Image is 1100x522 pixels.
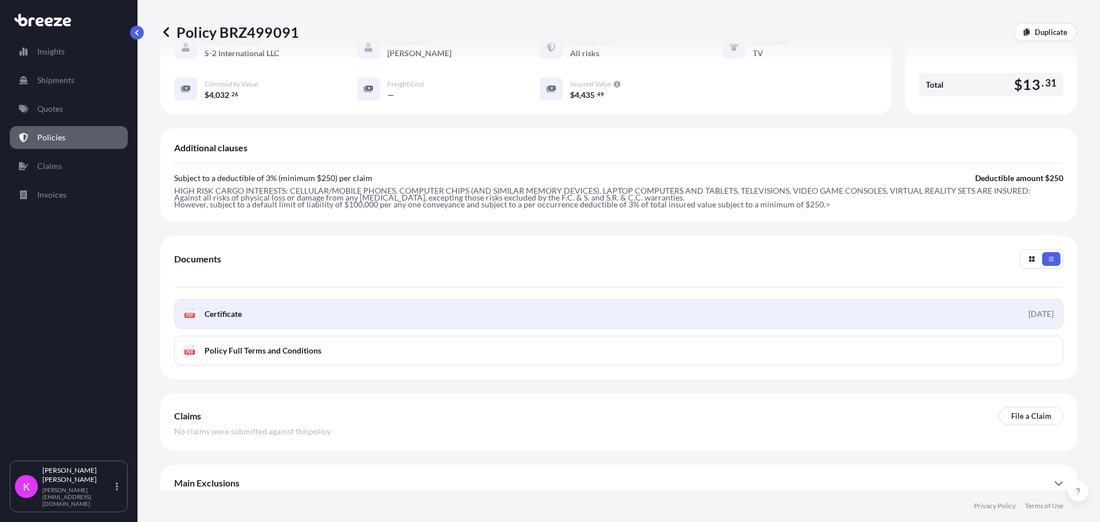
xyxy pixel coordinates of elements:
[575,91,579,99] span: 4
[1011,410,1051,422] p: File a Claim
[231,92,238,96] span: 26
[10,69,128,92] a: Shipments
[387,89,394,101] span: —
[1014,77,1023,92] span: $
[174,142,247,154] span: Additional clauses
[1028,308,1054,320] div: [DATE]
[37,103,63,115] p: Quotes
[1042,80,1044,87] span: .
[42,466,113,484] p: [PERSON_NAME] [PERSON_NAME]
[1013,23,1077,41] a: Duplicate
[174,194,1063,201] p: Against all risks of physical loss or damage from any [MEDICAL_DATA], excepting those risks exclu...
[579,91,581,99] span: ,
[581,91,595,99] span: 435
[215,91,229,99] span: 032
[999,407,1063,425] a: File a Claim
[160,23,299,41] p: Policy BRZ499091
[595,92,596,96] span: .
[214,91,215,99] span: ,
[174,187,1063,194] p: HIGH RISK CARGO INTERESTS: CELLULAR/MOBILE PHONES, COMPUTER CHIPS (AND SIMILAR MEMORY DEVICES), L...
[37,160,62,172] p: Claims
[37,46,65,57] p: Insights
[186,350,194,354] text: PDF
[37,74,74,86] p: Shipments
[570,91,575,99] span: $
[205,91,209,99] span: $
[974,501,1016,511] a: Privacy Policy
[37,132,65,143] p: Policies
[174,410,201,422] span: Claims
[42,486,113,507] p: [PERSON_NAME][EMAIL_ADDRESS][DOMAIN_NAME]
[10,155,128,178] a: Claims
[174,336,1063,366] a: PDFPolicy Full Terms and Conditions
[10,97,128,120] a: Quotes
[23,481,30,492] span: K
[174,201,1063,208] p: However, subject to a default limit of liability of $100,000 per any one conveyance and subject t...
[1045,80,1056,87] span: 31
[186,313,194,317] text: PDF
[37,189,66,201] p: Invoices
[174,477,239,489] span: Main Exclusions
[10,126,128,149] a: Policies
[174,299,1063,329] a: PDFCertificate[DATE]
[570,80,611,89] span: Insured Value
[174,426,332,437] span: No claims were submitted against this policy .
[926,79,944,91] span: Total
[209,91,214,99] span: 4
[205,308,242,320] span: Certificate
[387,80,424,89] span: Freight Cost
[975,172,1063,184] p: Deductible amount $250
[1023,77,1040,92] span: 13
[205,345,321,356] span: Policy Full Terms and Conditions
[1025,501,1063,511] a: Terms of Use
[1035,26,1067,38] p: Duplicate
[174,172,372,184] p: Subject to a deductible of 3% (minimum $250) per claim
[10,40,128,63] a: Insights
[205,80,258,89] span: Commodity Value
[230,92,231,96] span: .
[174,469,1063,497] div: Main Exclusions
[10,183,128,206] a: Invoices
[597,92,604,96] span: 49
[174,253,221,265] span: Documents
